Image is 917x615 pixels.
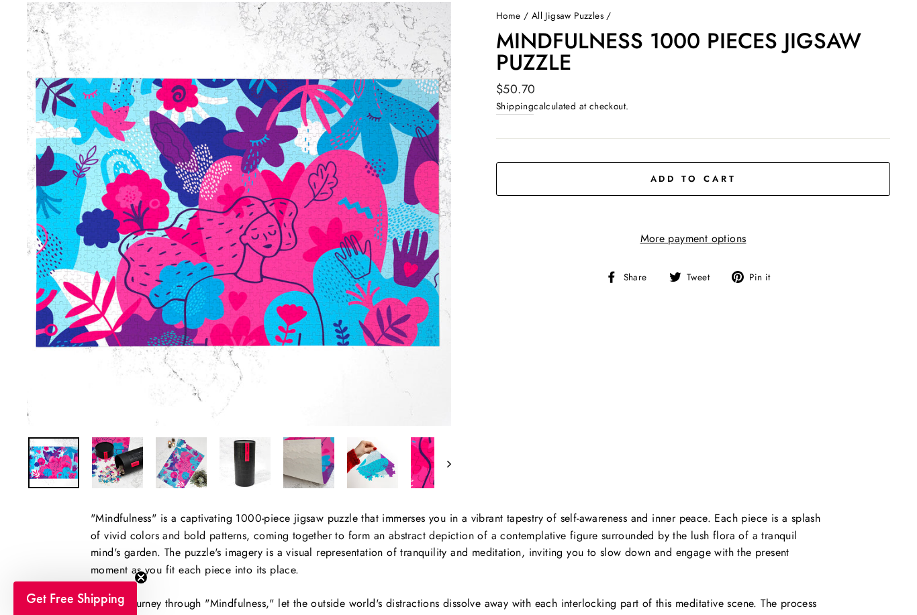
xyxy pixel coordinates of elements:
span: Pin it [747,270,780,285]
a: Shipping [496,99,534,115]
span: Tweet [685,270,720,285]
span: Get Free Shipping [26,590,125,607]
img: Mindfulness 1000 Pieces Jigsaw Puzzle [283,437,334,488]
img: Mindfulness 1000 Pieces Jigsaw Puzzle [156,437,207,488]
h1: Mindfulness 1000 Pieces Jigsaw Puzzle [496,30,890,74]
p: "Mindfulness" is a captivating 1000-piece jigsaw puzzle that immerses you in a vibrant tapestry o... [91,510,826,578]
a: Home [496,9,521,22]
span: / [524,9,528,22]
img: Mindfulness 1000 Pieces Jigsaw Puzzle [411,437,462,488]
div: Get Free ShippingClose teaser [13,581,137,615]
img: Mindfulness 1000 Pieces Jigsaw Puzzle [92,437,143,488]
button: Add to cart [496,162,890,196]
a: More payment options [496,230,890,247]
span: Share [622,270,657,285]
nav: breadcrumbs [496,9,890,23]
button: Close teaser [134,571,148,584]
div: calculated at checkout. [496,99,890,115]
a: All Jigsaw Puzzles [532,9,604,22]
span: / [606,9,611,22]
span: $50.70 [496,80,535,98]
img: Mindfulness 1000 Pieces Jigsaw Puzzle [347,437,398,488]
span: Add to cart [650,172,736,185]
img: Mindfulness 1000 Pieces Jigsaw Puzzle [220,437,271,488]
